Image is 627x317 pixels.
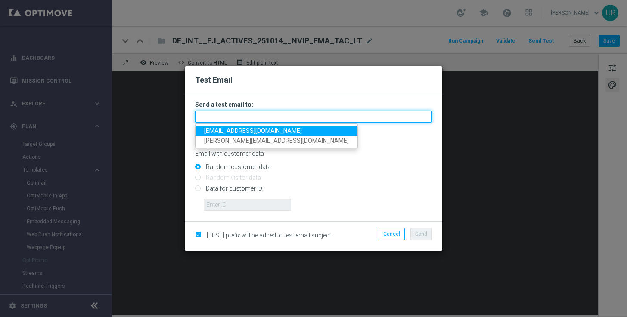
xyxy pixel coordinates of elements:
[204,127,302,134] span: [EMAIL_ADDRESS][DOMAIN_NAME]
[195,150,432,157] p: Email with customer data
[196,136,357,146] a: [PERSON_NAME][EMAIL_ADDRESS][DOMAIN_NAME]
[195,101,432,108] h3: Send a test email to:
[204,199,291,211] input: Enter ID
[196,126,357,136] a: [EMAIL_ADDRESS][DOMAIN_NAME]
[207,232,331,239] span: [TEST] prefix will be added to test email subject
[379,228,405,240] button: Cancel
[410,228,432,240] button: Send
[195,75,432,85] h2: Test Email
[204,163,271,171] label: Random customer data
[415,231,427,237] span: Send
[204,137,349,144] span: [PERSON_NAME][EMAIL_ADDRESS][DOMAIN_NAME]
